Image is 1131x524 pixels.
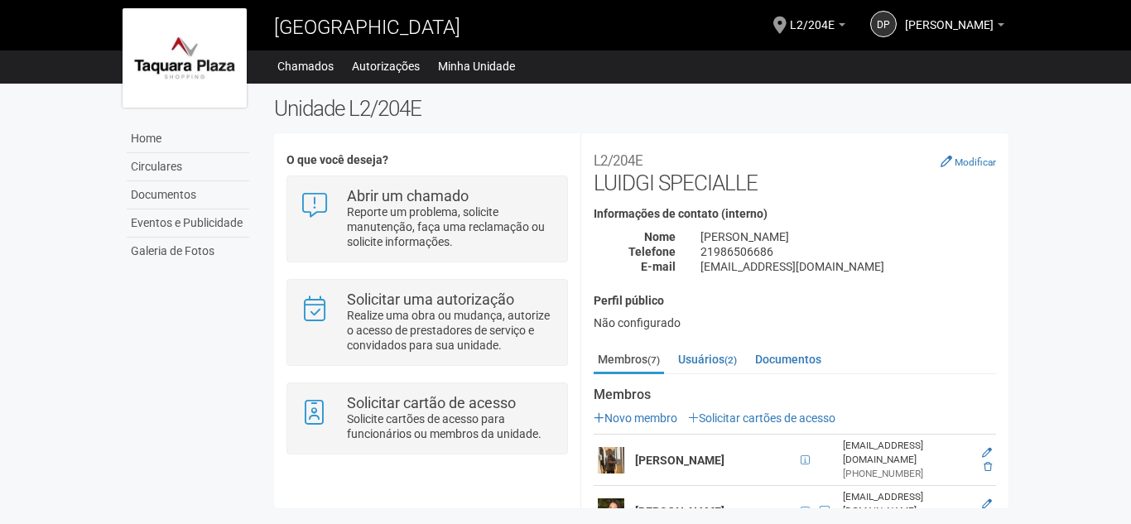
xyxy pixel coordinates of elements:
[300,292,554,353] a: Solicitar uma autorização Realize uma obra ou mudança, autorize o acesso de prestadores de serviç...
[982,447,992,459] a: Editar membro
[127,238,249,265] a: Galeria de Fotos
[300,189,554,249] a: Abrir um chamado Reporte um problema, solicite manutenção, faça uma reclamação ou solicite inform...
[594,152,643,169] small: L2/204E
[688,229,1008,244] div: [PERSON_NAME]
[790,21,845,34] a: L2/204E
[347,204,555,249] p: Reporte um problema, solicite manutenção, faça uma reclamação ou solicite informações.
[647,354,660,366] small: (7)
[127,181,249,209] a: Documentos
[635,505,724,518] strong: [PERSON_NAME]
[688,411,835,425] a: Solicitar cartões de acesso
[594,347,664,374] a: Membros(7)
[274,16,460,39] span: [GEOGRAPHIC_DATA]
[347,394,516,411] strong: Solicitar cartão de acesso
[127,153,249,181] a: Circulares
[594,295,996,307] h4: Perfil público
[594,387,996,402] strong: Membros
[984,461,992,473] a: Excluir membro
[347,291,514,308] strong: Solicitar uma autorização
[870,11,897,37] a: DP
[438,55,515,78] a: Minha Unidade
[724,354,737,366] small: (2)
[641,260,676,273] strong: E-mail
[941,155,996,168] a: Modificar
[905,2,994,31] span: Daniele Pinheiro
[751,347,825,372] a: Documentos
[843,467,967,481] div: [PHONE_NUMBER]
[843,490,967,518] div: [EMAIL_ADDRESS][DOMAIN_NAME]
[127,209,249,238] a: Eventos e Publicidade
[982,498,992,510] a: Editar membro
[628,245,676,258] strong: Telefone
[843,439,967,467] div: [EMAIL_ADDRESS][DOMAIN_NAME]
[644,230,676,243] strong: Nome
[594,146,996,195] h2: LUIDGI SPECIALLE
[123,8,247,108] img: logo.jpg
[598,447,624,474] img: user.png
[674,347,741,372] a: Usuários(2)
[347,411,555,441] p: Solicite cartões de acesso para funcionários ou membros da unidade.
[635,454,724,467] strong: [PERSON_NAME]
[277,55,334,78] a: Chamados
[688,244,1008,259] div: 21986506686
[286,154,567,166] h4: O que você deseja?
[594,315,996,330] div: Não configurado
[300,396,554,441] a: Solicitar cartão de acesso Solicite cartões de acesso para funcionários ou membros da unidade.
[905,21,1004,34] a: [PERSON_NAME]
[790,2,835,31] span: L2/204E
[347,187,469,204] strong: Abrir um chamado
[274,96,1008,121] h2: Unidade L2/204E
[594,411,677,425] a: Novo membro
[127,125,249,153] a: Home
[688,259,1008,274] div: [EMAIL_ADDRESS][DOMAIN_NAME]
[347,308,555,353] p: Realize uma obra ou mudança, autorize o acesso de prestadores de serviço e convidados para sua un...
[352,55,420,78] a: Autorizações
[594,208,996,220] h4: Informações de contato (interno)
[955,156,996,168] small: Modificar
